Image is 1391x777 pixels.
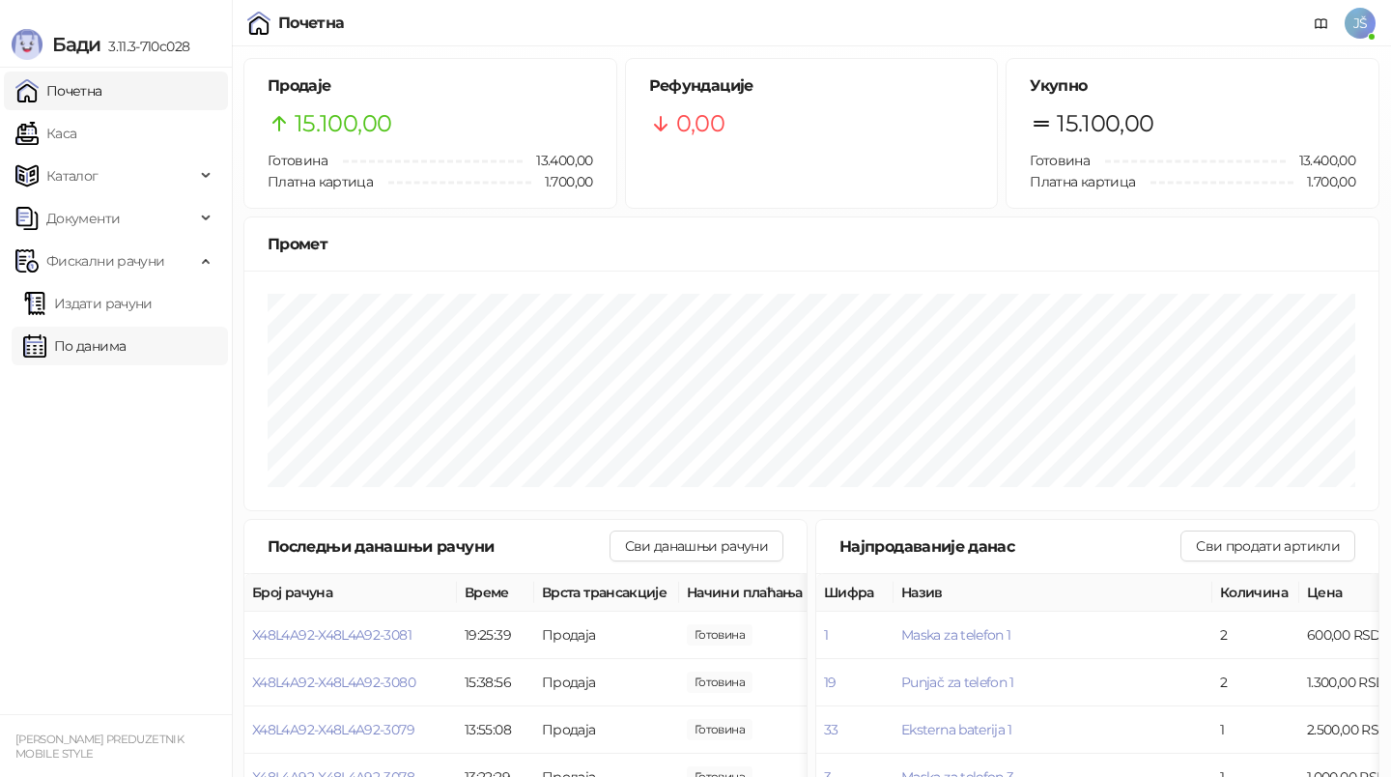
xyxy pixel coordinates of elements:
button: X48L4A92-X48L4A92-3080 [252,674,415,691]
a: Почетна [15,72,102,110]
span: 4.800,00 [687,624,752,646]
div: Најпродаваније данас [839,534,1180,559]
span: JŠ [1345,8,1376,39]
button: X48L4A92-X48L4A92-3081 [252,626,412,644]
h5: Рефундације [649,74,975,98]
td: 13:55:08 [457,706,534,754]
th: Назив [894,574,1212,612]
div: Промет [268,232,1355,256]
button: Punjač za telefon 1 [901,674,1014,691]
h5: Укупно [1030,74,1355,98]
span: 1.700,00 [1293,171,1355,192]
button: 1 [824,626,828,644]
span: Готовина [1030,152,1090,169]
td: Продаја [534,659,679,706]
span: Каталог [46,157,99,195]
span: Фискални рачуни [46,242,164,280]
button: 33 [824,721,838,738]
button: X48L4A92-X48L4A92-3079 [252,721,414,738]
button: Сви данашњи рачуни [610,531,783,561]
span: 0,00 [676,105,724,142]
th: Количина [1212,574,1299,612]
span: Платна картица [268,173,373,190]
div: Последњи данашњи рачуни [268,534,610,559]
span: 13.400,00 [1286,150,1355,171]
span: 800,00 [687,672,752,693]
span: 13.400,00 [523,150,592,171]
button: Eksterna baterija 1 [901,721,1012,738]
button: Maska za telefon 1 [901,626,1010,644]
button: 19 [824,674,837,691]
h5: Продаје [268,74,593,98]
td: 1 [1212,706,1299,754]
span: Готовина [268,152,327,169]
td: 19:25:39 [457,612,534,659]
span: 1.700,00 [531,171,593,192]
span: 15.100,00 [1057,105,1153,142]
button: Сви продати артикли [1180,531,1355,561]
img: Logo [12,29,43,60]
a: Издати рачуни [23,284,153,323]
th: Време [457,574,534,612]
div: Почетна [278,15,345,31]
span: 15.100,00 [295,105,391,142]
a: Документација [1306,8,1337,39]
td: 2 [1212,612,1299,659]
th: Начини плаћања [679,574,872,612]
a: Каса [15,114,76,153]
span: 3.11.3-710c028 [100,38,189,55]
span: 600,00 [687,719,752,740]
td: Продаја [534,706,679,754]
td: 15:38:56 [457,659,534,706]
td: 2 [1212,659,1299,706]
span: Платна картица [1030,173,1135,190]
span: Документи [46,199,120,238]
small: [PERSON_NAME] PREDUZETNIK MOBILE STYLE [15,733,184,761]
th: Шифра [816,574,894,612]
span: Бади [52,33,100,56]
td: Продаја [534,612,679,659]
a: По данима [23,327,126,365]
th: Број рачуна [244,574,457,612]
th: Врста трансакције [534,574,679,612]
